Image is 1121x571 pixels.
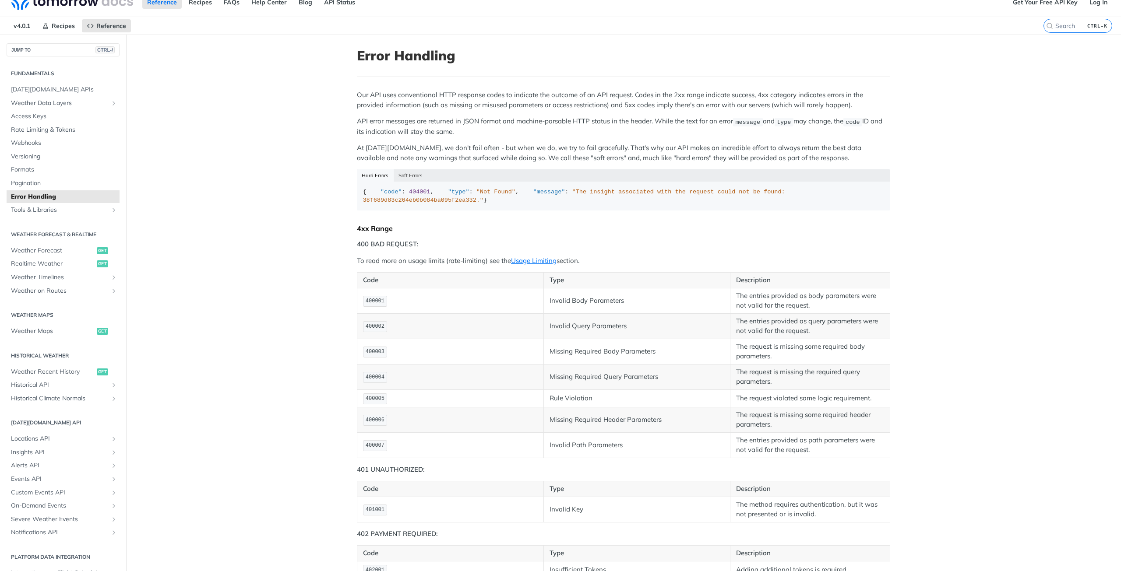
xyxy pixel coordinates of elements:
[543,389,730,407] td: Rule Violation
[7,459,120,472] a: Alerts APIShow subpages for Alerts API
[381,189,402,195] span: "code"
[366,417,384,423] span: 400006
[543,273,730,288] th: Type
[730,273,890,288] th: Description
[730,313,890,339] td: The entries provided as query parameters were not valid for the request.
[357,90,890,110] p: Our API uses conventional HTTP response codes to indicate the outcome of an API request. Codes in...
[730,432,890,458] td: The entries provided as path parameters were not valid for the request.
[7,83,120,96] a: [DATE][DOMAIN_NAME] APIs
[7,499,120,512] a: On-Demand EventsShow subpages for On-Demand Events
[730,546,890,561] th: Description
[82,19,131,32] a: Reference
[394,169,428,182] button: Soft Errors
[7,473,120,486] a: Events APIShow subpages for Events API
[533,189,565,195] span: "message"
[11,381,108,389] span: Historical API
[110,274,117,281] button: Show subpages for Weather Timelines
[110,382,117,389] button: Show subpages for Historical API
[730,364,890,389] td: The request is missing the required query parameters.
[7,365,120,378] a: Weather Recent Historyget
[11,287,108,295] span: Weather on Routes
[52,22,75,30] span: Recipes
[448,189,469,195] span: "type"
[7,486,120,499] a: Custom Events APIShow subpages for Custom Events API
[9,19,35,32] span: v4.0.1
[11,327,95,336] span: Weather Maps
[97,328,108,335] span: get
[730,481,890,497] th: Description
[7,392,120,405] a: Historical Climate NormalsShow subpages for Historical Climate Normals
[1046,22,1053,29] svg: Search
[97,247,108,254] span: get
[730,497,890,522] td: The method requires authentication, but it was not presented or is invalid.
[543,481,730,497] th: Type
[409,189,430,195] span: 404001
[7,513,120,526] a: Severe Weather EventsShow subpages for Severe Weather Events
[7,123,120,137] a: Rate Limiting & Tokens
[366,396,384,402] span: 400005
[366,298,384,304] span: 400001
[543,364,730,389] td: Missing Required Query Parameters
[730,288,890,313] td: The entries provided as body parameters were not valid for the request.
[7,163,120,176] a: Formats
[110,476,117,483] button: Show subpages for Events API
[7,110,120,123] a: Access Keys
[7,526,120,539] a: Notifications APIShow subpages for Notifications API
[11,528,108,537] span: Notifications API
[7,311,120,319] h2: Weather Maps
[11,434,108,443] span: Locations API
[7,43,120,56] button: JUMP TOCTRL-/
[11,368,95,376] span: Weather Recent History
[7,419,120,427] h2: [DATE][DOMAIN_NAME] API
[357,256,890,266] p: To read more on usage limits (rate-limiting) see the section.
[735,119,760,125] span: message
[7,432,120,445] a: Locations APIShow subpages for Locations API
[7,231,120,238] h2: Weather Forecast & realtime
[7,190,120,203] a: Error Handling
[110,207,117,214] button: Show subpages for Tools & Libraries
[11,515,108,524] span: Severe Weather Events
[366,507,384,513] span: 401001
[97,260,108,267] span: get
[777,119,791,125] span: type
[95,46,115,53] span: CTRL-/
[11,99,108,108] span: Weather Data Layers
[110,516,117,523] button: Show subpages for Severe Weather Events
[110,449,117,456] button: Show subpages for Insights API
[110,287,117,294] button: Show subpages for Weather on Routes
[7,553,120,561] h2: Platform DATA integration
[363,189,789,204] span: "The insight associated with the request could not be found: 38f689d83c264eb0b084ba095f2ea332."
[357,116,890,137] p: API error messages are returned in JSON format and machine-parsable HTTP status in the header. Wh...
[511,256,557,265] a: Usage Limiting
[357,224,890,233] div: 4xx Range
[476,189,515,195] span: "Not Found"
[543,546,730,561] th: Type
[357,465,425,473] strong: 401 UNAUTHORIZED:
[7,325,120,338] a: Weather Mapsget
[37,19,80,32] a: Recipes
[11,139,117,147] span: Webhooks
[11,273,108,282] span: Weather Timelines
[11,501,108,510] span: On-Demand Events
[96,22,126,30] span: Reference
[1085,21,1110,30] kbd: CTRL-K
[7,446,120,459] a: Insights APIShow subpages for Insights API
[730,339,890,364] td: The request is missing some required body parameters.
[7,244,120,257] a: Weather Forecastget
[7,137,120,150] a: Webhooks
[110,502,117,509] button: Show subpages for On-Demand Events
[7,203,120,217] a: Tools & LibrariesShow subpages for Tools & Libraries
[11,165,117,174] span: Formats
[357,240,419,248] strong: 400 BAD REQUEST:
[7,378,120,392] a: Historical APIShow subpages for Historical API
[11,488,108,497] span: Custom Events API
[7,70,120,77] h2: Fundamentals
[543,432,730,458] td: Invalid Path Parameters
[7,284,120,298] a: Weather on RoutesShow subpages for Weather on Routes
[7,271,120,284] a: Weather TimelinesShow subpages for Weather Timelines
[110,489,117,496] button: Show subpages for Custom Events API
[7,257,120,270] a: Realtime Weatherget
[11,246,95,255] span: Weather Forecast
[11,448,108,457] span: Insights API
[7,150,120,163] a: Versioning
